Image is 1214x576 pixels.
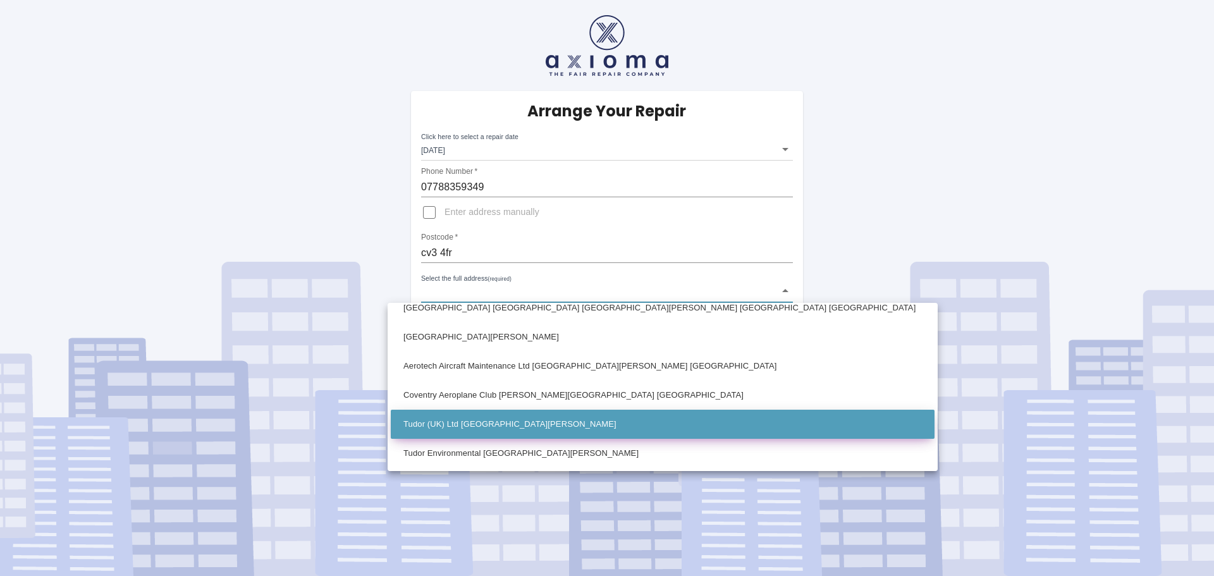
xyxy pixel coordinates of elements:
[391,439,935,468] li: Tudor Environmental [GEOGRAPHIC_DATA][PERSON_NAME]
[391,381,935,410] li: Coventry Aeroplane Club [PERSON_NAME][GEOGRAPHIC_DATA] [GEOGRAPHIC_DATA]
[391,293,935,322] li: [GEOGRAPHIC_DATA] [GEOGRAPHIC_DATA] [GEOGRAPHIC_DATA][PERSON_NAME] [GEOGRAPHIC_DATA] [GEOGRAPHIC_...
[391,322,935,352] li: [GEOGRAPHIC_DATA][PERSON_NAME]
[391,352,935,381] li: Aerotech Aircraft Maintenance Ltd [GEOGRAPHIC_DATA][PERSON_NAME] [GEOGRAPHIC_DATA]
[391,410,935,439] li: Tudor (UK) Ltd [GEOGRAPHIC_DATA][PERSON_NAME]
